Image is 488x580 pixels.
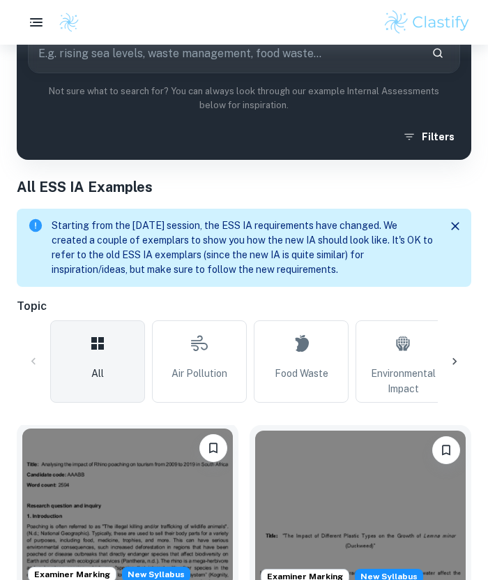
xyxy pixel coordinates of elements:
p: Starting from the [DATE] session, the ESS IA requirements have changed. We created a couple of ex... [52,218,434,277]
button: Please log in to bookmark exemplars [432,436,460,464]
a: Clastify logo [50,12,79,33]
button: Filters [399,124,460,149]
h1: All ESS IA Examples [17,177,471,198]
span: All [91,366,104,381]
button: Please log in to bookmark exemplars [199,434,227,462]
button: Search [426,41,450,65]
img: Clastify logo [383,8,471,36]
p: Not sure what to search for? You can always look through our example Internal Assessments below f... [28,84,460,113]
h6: Topic [17,298,471,315]
input: E.g. rising sea levels, waste management, food waste... [29,34,420,73]
span: Air Pollution [171,366,227,381]
button: Close [445,216,466,237]
span: Environmental Impact [362,366,444,396]
img: Clastify logo [59,12,79,33]
span: Food Waste [275,366,328,381]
